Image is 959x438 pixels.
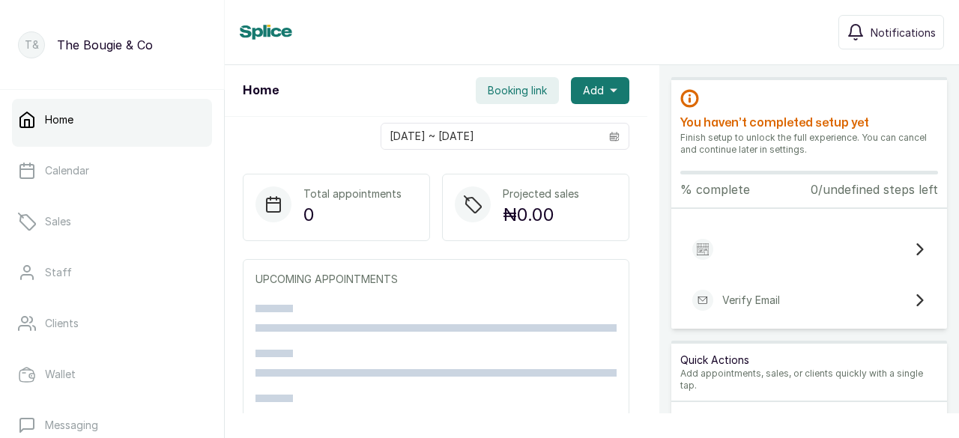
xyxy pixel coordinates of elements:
[12,252,212,293] a: Staff
[838,15,944,49] button: Notifications
[45,316,79,331] p: Clients
[680,132,938,156] p: Finish setup to unlock the full experience. You can cancel and continue later in settings.
[45,265,72,280] p: Staff
[45,418,98,433] p: Messaging
[381,124,600,149] input: Select date
[503,201,579,228] p: ₦0.00
[45,163,89,178] p: Calendar
[476,77,559,104] button: Booking link
[609,131,620,142] svg: calendar
[243,82,279,100] h1: Home
[12,353,212,395] a: Wallet
[303,201,402,228] p: 0
[12,201,212,243] a: Sales
[488,83,547,98] span: Booking link
[722,293,780,308] p: Verify Email
[45,367,76,382] p: Wallet
[45,214,71,229] p: Sales
[45,112,73,127] p: Home
[680,353,938,368] p: Quick Actions
[680,180,750,198] p: % complete
[25,37,39,52] p: T&
[680,368,938,392] p: Add appointments, sales, or clients quickly with a single tap.
[503,186,579,201] p: Projected sales
[12,302,212,344] a: Clients
[680,114,938,132] h2: You haven’t completed setup yet
[12,150,212,192] a: Calendar
[57,36,153,54] p: The Bougie & Co
[255,272,617,287] p: UPCOMING APPOINTMENTS
[303,186,402,201] p: Total appointments
[871,25,936,40] span: Notifications
[12,99,212,141] a: Home
[583,83,604,98] span: Add
[811,180,938,198] p: 0/undefined steps left
[571,77,629,104] button: Add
